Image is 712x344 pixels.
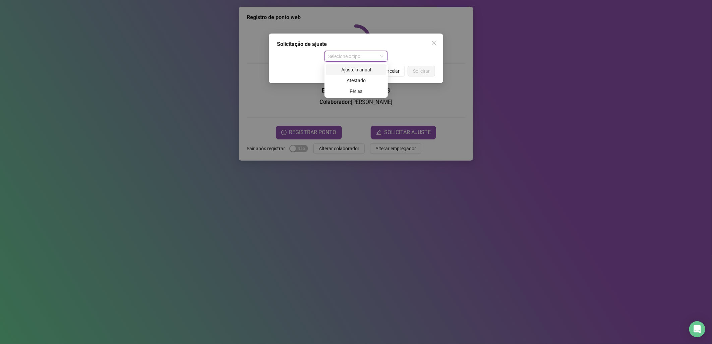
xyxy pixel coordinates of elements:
[326,64,387,75] div: Ajuste manual
[408,66,435,76] button: Solicitar
[330,77,382,84] div: Atestado
[431,40,436,46] span: close
[689,321,705,337] div: Open Intercom Messenger
[428,38,439,48] button: Close
[330,88,382,95] div: Férias
[381,67,400,75] span: Cancelar
[326,86,387,97] div: Férias
[376,66,405,76] button: Cancelar
[330,66,382,73] div: Ajuste manual
[329,51,384,61] span: Selecione o tipo
[326,75,387,86] div: Atestado
[277,40,435,48] div: Solicitação de ajuste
